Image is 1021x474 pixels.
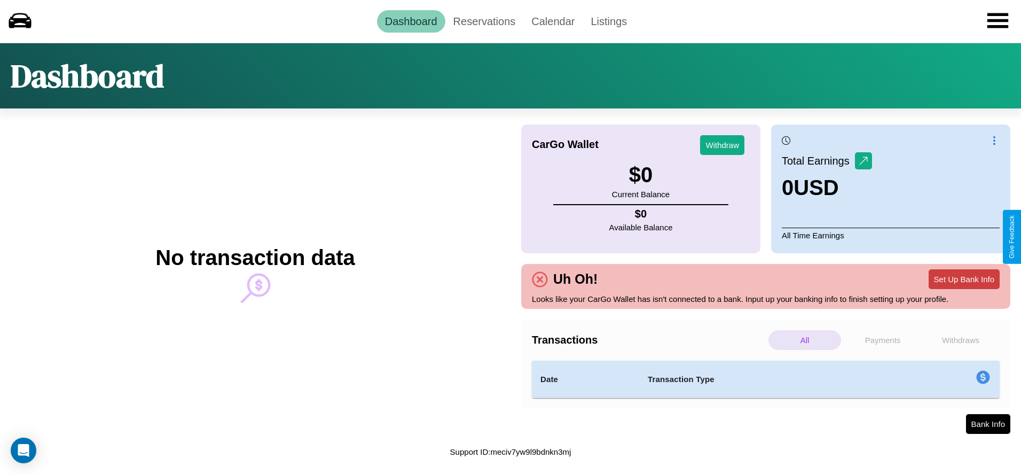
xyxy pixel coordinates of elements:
[966,414,1010,434] button: Bank Info
[532,292,1000,306] p: Looks like your CarGo Wallet has isn't connected to a bank. Input up your banking info to finish ...
[523,10,583,33] a: Calendar
[700,135,744,155] button: Withdraw
[768,330,841,350] p: All
[609,220,673,235] p: Available Balance
[11,438,36,463] div: Open Intercom Messenger
[532,334,766,346] h4: Transactions
[929,269,1000,289] button: Set Up Bank Info
[648,373,889,386] h4: Transaction Type
[612,187,670,201] p: Current Balance
[377,10,445,33] a: Dashboard
[782,151,855,170] p: Total Earnings
[540,373,631,386] h4: Date
[532,138,599,151] h4: CarGo Wallet
[609,208,673,220] h4: $ 0
[11,54,164,98] h1: Dashboard
[1008,215,1016,259] div: Give Feedback
[532,361,1000,398] table: simple table
[155,246,355,270] h2: No transaction data
[548,271,603,287] h4: Uh Oh!
[924,330,997,350] p: Withdraws
[445,10,524,33] a: Reservations
[782,228,1000,243] p: All Time Earnings
[782,176,872,200] h3: 0 USD
[583,10,635,33] a: Listings
[846,330,919,350] p: Payments
[450,445,571,459] p: Support ID: meciv7yw9l9bdnkn3mj
[612,163,670,187] h3: $ 0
